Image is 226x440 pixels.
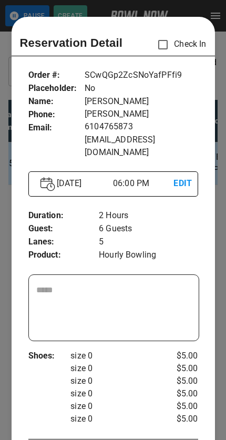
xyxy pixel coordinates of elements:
p: Order # : [28,69,85,82]
p: $5.00 [170,362,198,375]
p: size 0 [70,413,169,425]
p: 6 Guests [99,222,198,236]
p: 6104765873 [85,120,198,134]
p: size 0 [70,387,169,400]
p: 2 Hours [99,209,198,222]
p: size 0 [70,400,169,413]
p: 5 [99,236,198,249]
p: Name : [28,95,85,108]
p: No [85,82,198,95]
p: [EMAIL_ADDRESS][DOMAIN_NAME] [85,134,198,159]
p: Duration : [28,209,99,222]
p: $5.00 [170,413,198,425]
p: Email : [28,121,85,135]
p: Shoes : [28,350,71,363]
p: size 0 [70,362,169,375]
p: EDIT [173,177,186,190]
p: Phone : [28,108,85,121]
p: [PERSON_NAME] [PERSON_NAME] [85,95,198,120]
p: size 0 [70,375,169,387]
p: [DATE] [53,177,113,190]
p: Guest : [28,222,99,236]
p: $5.00 [170,375,198,387]
p: Check In [152,34,206,56]
p: Placeholder : [28,82,85,95]
p: 06:00 PM [113,177,173,190]
p: size 0 [70,350,169,362]
p: $5.00 [170,400,198,413]
p: $5.00 [170,387,198,400]
p: Lanes : [28,236,99,249]
p: Hourly Bowling [99,249,198,262]
img: Vector [40,177,55,191]
p: SCwQGp2ZcSNoYafPFfi9 [85,69,198,82]
p: Reservation Detail [20,34,123,52]
p: $5.00 [170,350,198,362]
p: Product : [28,249,99,262]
